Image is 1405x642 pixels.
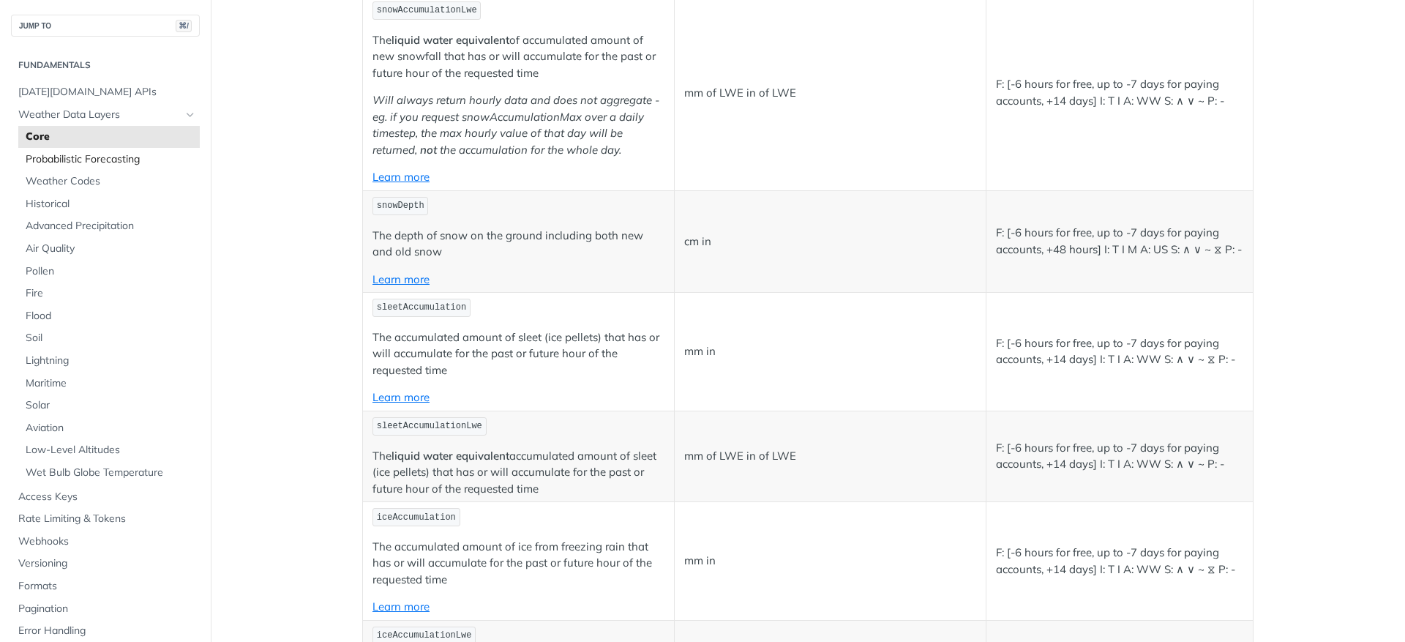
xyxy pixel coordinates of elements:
[684,85,976,102] p: mm of LWE in of LWE
[18,149,200,171] a: Probabilistic Forecasting
[440,143,621,157] em: the accumulation for the whole day.
[11,531,200,553] a: Webhooks
[26,398,196,413] span: Solar
[26,331,196,346] span: Soil
[26,421,196,436] span: Aviation
[377,512,456,523] span: iceAccumulation
[391,33,509,47] strong: liquid water equivalent
[18,283,200,305] a: Fire
[372,93,659,157] em: Will always return hourly data and does not aggregate - eg. if you request snowAccumulationMax ov...
[18,462,200,484] a: Wet Bulb Globe Temperature
[372,170,430,184] a: Learn more
[184,109,196,121] button: Hide subpages for Weather Data Layers
[11,59,200,72] h2: Fundamentals
[18,373,200,395] a: Maritime
[18,417,200,439] a: Aviation
[996,545,1243,578] p: F: [-6 hours for free, up to -7 days for paying accounts, +14 days] I: T I A: WW S: ∧ ∨ ~ ⧖ P: -
[684,553,976,570] p: mm in
[26,174,196,189] span: Weather Codes
[996,440,1243,473] p: F: [-6 hours for free, up to -7 days for paying accounts, +14 days] I: T I A: WW S: ∧ ∨ ~ P: -
[18,395,200,417] a: Solar
[18,126,200,148] a: Core
[18,108,181,122] span: Weather Data Layers
[996,225,1243,258] p: F: [-6 hours for free, up to -7 days for paying accounts, +48 hours] I: T I M A: US S: ∧ ∨ ~ ⧖ P: -
[18,327,200,349] a: Soil
[26,152,196,167] span: Probabilistic Forecasting
[372,390,430,404] a: Learn more
[26,309,196,324] span: Flood
[11,486,200,508] a: Access Keys
[26,242,196,256] span: Air Quality
[11,15,200,37] button: JUMP TO⌘/
[996,76,1243,109] p: F: [-6 hours for free, up to -7 days for paying accounts, +14 days] I: T I A: WW S: ∧ ∨ ~ P: -
[372,539,664,589] p: The accumulated amount of ice from freezing rain that has or will accumulate for the past or futu...
[684,234,976,250] p: cm in
[996,335,1243,368] p: F: [-6 hours for free, up to -7 days for paying accounts, +14 days] I: T I A: WW S: ∧ ∨ ~ ⧖ P: -
[18,579,196,594] span: Formats
[372,448,664,498] p: The accumulated amount of sleet (ice pellets) that has or will accumulate for the past or future ...
[26,219,196,234] span: Advanced Precipitation
[377,5,477,15] span: snowAccumulationLwe
[11,598,200,620] a: Pagination
[176,20,192,32] span: ⌘/
[18,193,200,215] a: Historical
[11,104,200,126] a: Weather Data LayersHide subpages for Weather Data Layers
[18,624,196,638] span: Error Handling
[26,264,196,279] span: Pollen
[26,197,196,212] span: Historical
[372,329,664,379] p: The accumulated amount of sleet (ice pellets) that has or will accumulate for the past or future ...
[26,466,196,480] span: Wet Bulb Globe Temperature
[18,261,200,283] a: Pollen
[377,630,472,641] span: iceAccumulationLwe
[26,443,196,458] span: Low-Level Altitudes
[18,512,196,526] span: Rate Limiting & Tokens
[18,490,196,504] span: Access Keys
[372,600,430,613] a: Learn more
[26,130,196,144] span: Core
[11,620,200,642] a: Error Handling
[26,376,196,391] span: Maritime
[377,421,482,431] span: sleetAccumulationLwe
[11,575,200,597] a: Formats
[372,272,430,286] a: Learn more
[684,448,976,465] p: mm of LWE in of LWE
[18,439,200,461] a: Low-Level Altitudes
[26,286,196,301] span: Fire
[18,215,200,237] a: Advanced Precipitation
[18,556,196,571] span: Versioning
[420,143,437,157] strong: not
[684,343,976,360] p: mm in
[11,508,200,530] a: Rate Limiting & Tokens
[18,238,200,260] a: Air Quality
[391,449,509,463] strong: liquid water equivalent
[18,602,196,616] span: Pagination
[377,302,466,313] span: sleetAccumulation
[26,354,196,368] span: Lightning
[18,534,196,549] span: Webhooks
[372,32,664,82] p: The of accumulated amount of new snowfall that has or will accumulate for the past or future hour...
[377,201,424,211] span: snowDepth
[11,81,200,103] a: [DATE][DOMAIN_NAME] APIs
[18,85,196,100] span: [DATE][DOMAIN_NAME] APIs
[11,553,200,575] a: Versioning
[18,171,200,193] a: Weather Codes
[18,305,200,327] a: Flood
[18,350,200,372] a: Lightning
[372,228,664,261] p: The depth of snow on the ground including both new and old snow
